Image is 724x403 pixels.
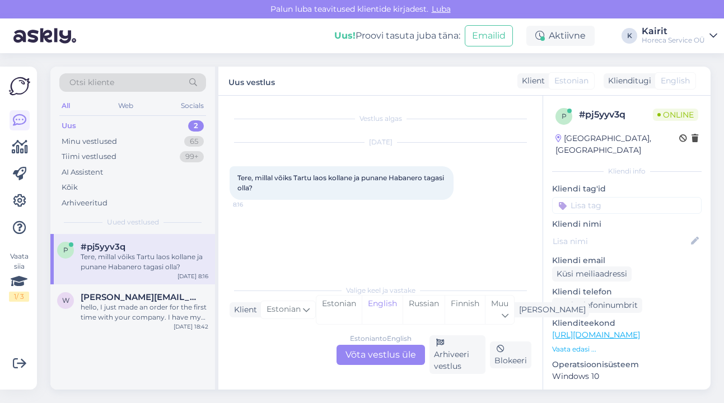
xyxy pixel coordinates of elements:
[81,252,208,272] div: Tere, millal võiks Tartu laos kollane ja punane Habanero tagasi olla?
[552,255,702,266] p: Kliendi email
[230,137,531,147] div: [DATE]
[552,286,702,298] p: Kliendi telefon
[642,36,705,45] div: Horeca Service OÜ
[490,341,531,368] div: Blokeeri
[62,198,108,209] div: Arhiveeritud
[62,182,78,193] div: Kõik
[579,108,653,121] div: # pj5yyv3q
[526,26,595,46] div: Aktiivne
[661,75,690,87] span: English
[554,75,588,87] span: Estonian
[9,292,29,302] div: 1 / 3
[9,251,29,302] div: Vaata siia
[230,304,257,316] div: Klient
[553,235,689,247] input: Lisa nimi
[515,304,586,316] div: [PERSON_NAME]
[552,387,702,399] p: Brauser
[69,77,114,88] span: Otsi kliente
[180,151,204,162] div: 99+
[562,112,567,120] span: p
[178,272,208,280] div: [DATE] 8:16
[63,246,68,254] span: p
[116,99,136,113] div: Web
[428,4,454,14] span: Luba
[107,217,159,227] span: Uued vestlused
[62,120,76,132] div: Uus
[179,99,206,113] div: Socials
[622,28,637,44] div: K
[233,200,275,209] span: 8:16
[552,298,642,313] div: Küsi telefoninumbrit
[517,75,545,87] div: Klient
[552,197,702,214] input: Lisa tag
[403,296,445,324] div: Russian
[81,292,197,302] span: walker.jene1331@gmail.com
[184,136,204,147] div: 65
[653,109,698,121] span: Online
[230,285,531,296] div: Valige keel ja vastake
[334,30,356,41] b: Uus!
[81,242,125,252] span: #pj5yyv3q
[642,27,717,45] a: KairitHoreca Service OÜ
[337,345,425,365] div: Võta vestlus üle
[62,167,103,178] div: AI Assistent
[350,334,412,344] div: Estonian to English
[188,120,204,132] div: 2
[552,330,640,340] a: [URL][DOMAIN_NAME]
[604,75,651,87] div: Klienditugi
[362,296,403,324] div: English
[81,302,208,322] div: hello, I just made an order for the first time with your company. I have my document number, but ...
[62,151,116,162] div: Tiimi vestlused
[552,371,702,382] p: Windows 10
[642,27,705,36] div: Kairit
[429,335,486,374] div: Arhiveeri vestlus
[230,114,531,124] div: Vestlus algas
[552,317,702,329] p: Klienditeekond
[174,322,208,331] div: [DATE] 18:42
[552,166,702,176] div: Kliendi info
[267,303,301,316] span: Estonian
[334,29,460,43] div: Proovi tasuta juba täna:
[552,183,702,195] p: Kliendi tag'id
[491,298,508,308] span: Muu
[552,359,702,371] p: Operatsioonisüsteem
[316,296,362,324] div: Estonian
[237,174,446,192] span: Tere, millal võiks Tartu laos kollane ja punane Habanero tagasi olla?
[555,133,679,156] div: [GEOGRAPHIC_DATA], [GEOGRAPHIC_DATA]
[62,296,69,304] span: w
[9,76,30,97] img: Askly Logo
[62,136,117,147] div: Minu vestlused
[445,296,485,324] div: Finnish
[59,99,72,113] div: All
[228,73,275,88] label: Uus vestlus
[465,25,513,46] button: Emailid
[552,344,702,354] p: Vaata edasi ...
[552,218,702,230] p: Kliendi nimi
[552,266,632,282] div: Küsi meiliaadressi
